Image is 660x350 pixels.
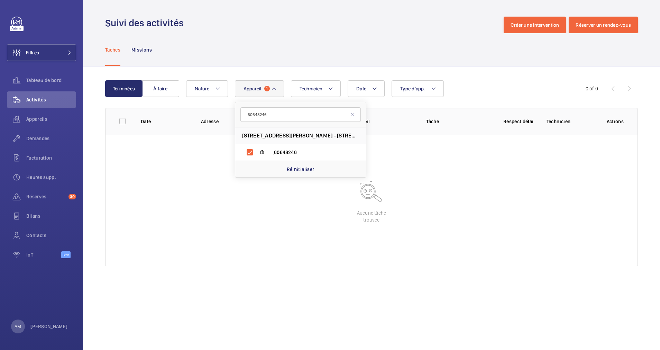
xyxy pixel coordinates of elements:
[291,80,341,97] button: Technicien
[300,86,323,91] span: Technicien
[26,135,76,142] span: Demandes
[586,85,598,92] div: 0 of 0
[501,118,535,125] p: Respect délai
[351,118,415,125] p: Appareil
[201,118,340,125] p: Adresse
[105,46,120,53] p: Tâches
[26,154,76,161] span: Facturation
[26,116,76,123] span: Appareils
[195,86,210,91] span: Nature
[26,232,76,239] span: Contacts
[357,209,386,223] p: Aucune tâche trouvée
[26,174,76,181] span: Heures supp.
[287,166,314,173] p: Réinitialiser
[61,251,71,258] span: Beta
[26,49,39,56] span: Filtres
[504,17,566,33] button: Créer une intervention
[547,118,596,125] p: Technicien
[15,323,21,330] p: AM
[30,323,68,330] p: [PERSON_NAME]
[142,80,179,97] button: À faire
[242,132,359,139] span: [STREET_ADDRESS][PERSON_NAME] - [STREET_ADDRESS][PERSON_NAME]
[141,118,190,125] p: Date
[569,17,638,33] button: Réserver un rendez-vous
[186,80,228,97] button: Nature
[105,17,188,29] h1: Suivi des activités
[68,194,76,199] span: 30
[7,44,76,61] button: Filtres
[348,80,385,97] button: Date
[392,80,444,97] button: Type d'app.
[274,150,296,155] span: 60648246
[26,213,76,219] span: Bilans
[607,118,624,125] p: Actions
[240,107,361,122] input: Chercher par appareil ou adresse
[26,251,61,258] span: IoT
[356,86,366,91] span: Date
[268,149,348,156] span: ---,
[426,118,490,125] p: Tâche
[244,86,262,91] span: Appareil
[131,46,152,53] p: Missions
[105,80,143,97] button: Terminées
[26,96,76,103] span: Activités
[264,86,270,91] span: 1
[26,193,66,200] span: Réserves
[26,77,76,84] span: Tableau de bord
[400,86,425,91] span: Type d'app.
[235,80,284,97] button: Appareil1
